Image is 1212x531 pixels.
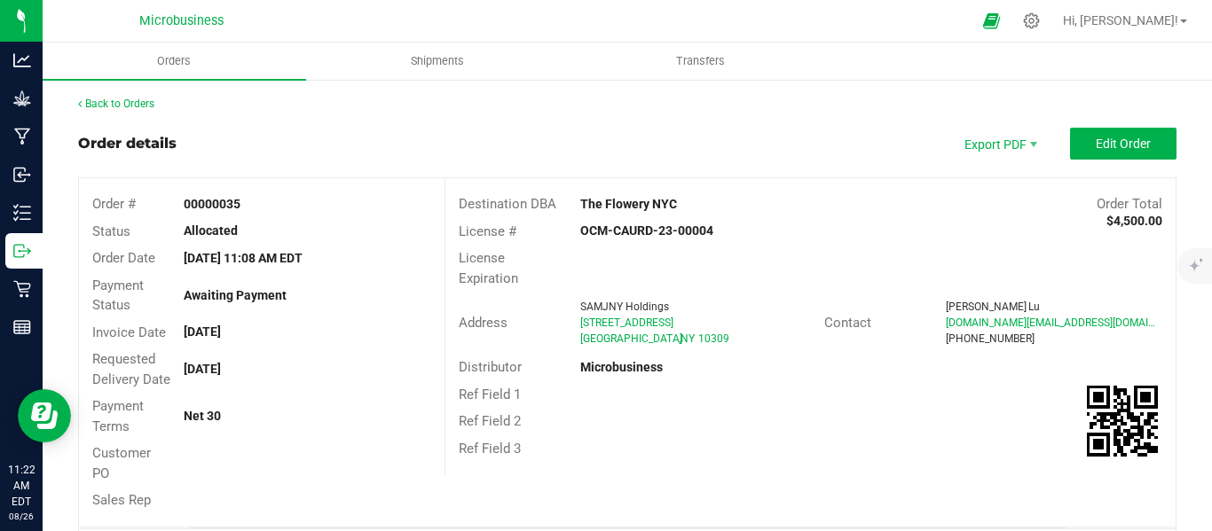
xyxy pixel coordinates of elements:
[92,277,144,314] span: Payment Status
[306,43,570,80] a: Shipments
[1087,386,1158,457] qrcode: 00000035
[13,128,31,145] inline-svg: Manufacturing
[92,398,144,434] span: Payment Terms
[92,223,130,239] span: Status
[946,301,1027,313] span: [PERSON_NAME]
[184,251,303,265] strong: [DATE] 11:08 AM EDT
[13,204,31,222] inline-svg: Inventory
[13,242,31,260] inline-svg: Outbound
[1070,128,1177,160] button: Edit Order
[569,43,832,80] a: Transfers
[18,389,71,442] iframe: Resource center
[78,98,154,110] a: Back to Orders
[92,492,151,508] span: Sales Rep
[580,332,682,345] span: [GEOGRAPHIC_DATA]
[13,280,31,298] inline-svg: Retail
[580,223,713,238] strong: OCM-CAURD-23-00004
[43,43,306,80] a: Orders
[972,4,1011,38] span: Open Ecommerce Menu
[184,409,221,423] strong: Net 30
[8,510,35,523] p: 08/26
[184,223,238,238] strong: Allocated
[184,288,287,302] strong: Awaiting Payment
[1063,13,1178,27] span: Hi, [PERSON_NAME]!
[580,316,673,329] span: [STREET_ADDRESS]
[13,318,31,336] inline-svg: Reports
[133,53,215,69] span: Orders
[13,166,31,184] inline-svg: Inbound
[1097,196,1162,212] span: Order Total
[946,332,1035,345] span: [PHONE_NUMBER]
[652,53,749,69] span: Transfers
[13,51,31,69] inline-svg: Analytics
[459,315,508,331] span: Address
[92,445,151,481] span: Customer PO
[92,196,136,212] span: Order #
[92,324,166,340] span: Invoice Date
[946,128,1052,160] li: Export PDF
[946,316,1193,329] span: [DOMAIN_NAME][EMAIL_ADDRESS][DOMAIN_NAME]
[13,90,31,107] inline-svg: Grow
[459,387,521,402] span: Ref Field 1
[184,197,240,211] strong: 00000035
[580,360,663,374] strong: Microbusiness
[459,223,516,239] span: License #
[184,362,221,376] strong: [DATE]
[8,462,35,510] p: 11:22 AM EDT
[1028,301,1040,313] span: Lu
[1020,12,1043,29] div: Manage settings
[824,315,871,331] span: Contact
[698,332,729,345] span: 10309
[1106,214,1162,228] strong: $4,500.00
[78,133,177,154] div: Order details
[459,441,521,457] span: Ref Field 3
[580,197,677,211] strong: The Flowery NYC
[387,53,488,69] span: Shipments
[1096,137,1151,151] span: Edit Order
[92,351,170,387] span: Requested Delivery Date
[92,250,155,266] span: Order Date
[459,196,556,212] span: Destination DBA
[184,324,221,339] strong: [DATE]
[459,359,522,375] span: Distributor
[679,332,681,345] span: ,
[139,13,224,28] span: Microbusiness
[1087,386,1158,457] img: Scan me!
[459,413,521,429] span: Ref Field 2
[459,250,518,286] span: License Expiration
[681,332,695,345] span: NY
[580,301,669,313] span: SAMJNY Holdings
